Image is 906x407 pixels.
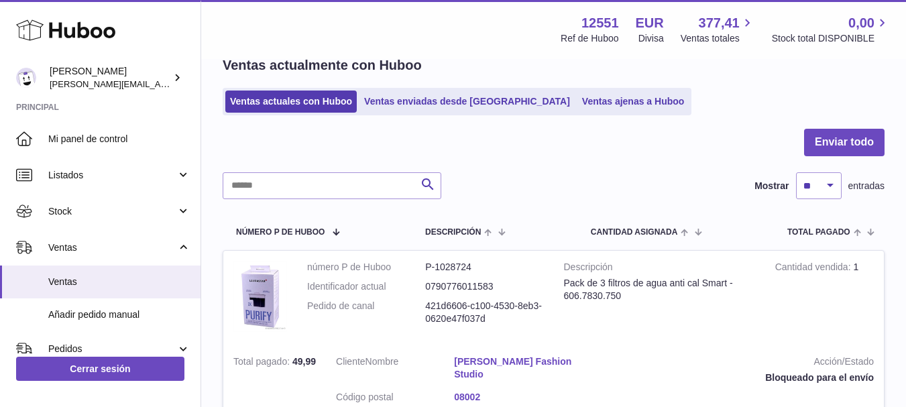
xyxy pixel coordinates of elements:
[48,241,176,254] span: Ventas
[425,261,543,274] dd: P-1028724
[564,277,755,302] div: Pack de 3 filtros de agua anti cal Smart - 606.7830.750
[593,371,874,384] div: Bloqueado para el envío
[223,56,422,74] h2: Ventas actualmente con Huboo
[359,91,575,113] a: Ventas enviadas desde [GEOGRAPHIC_DATA]
[804,129,885,156] button: Enviar todo
[48,276,190,288] span: Ventas
[772,32,890,45] span: Stock total DISPONIBLE
[336,355,454,384] dt: Nombre
[454,391,572,404] a: 08002
[307,261,425,274] dt: número P de Huboo
[564,261,755,277] strong: Descripción
[848,180,885,192] span: entradas
[48,169,176,182] span: Listados
[772,14,890,45] a: 0,00 Stock total DISPONIBLE
[16,68,36,88] img: gerardo.montoiro@cleverenterprise.es
[638,32,664,45] div: Divisa
[787,228,850,237] span: Total pagado
[577,91,689,113] a: Ventas ajenas a Huboo
[425,280,543,293] dd: 0790776011583
[233,261,287,333] img: 1737048197.jpg
[336,356,365,367] span: Cliente
[681,14,755,45] a: 377,41 Ventas totales
[593,355,874,371] strong: Acción/Estado
[236,228,325,237] span: número P de Huboo
[848,14,874,32] span: 0,00
[50,78,341,89] span: [PERSON_NAME][EMAIL_ADDRESS][PERSON_NAME][DOMAIN_NAME]
[699,14,740,32] span: 377,41
[48,343,176,355] span: Pedidos
[754,180,789,192] label: Mostrar
[636,14,664,32] strong: EUR
[681,32,755,45] span: Ventas totales
[292,356,316,367] span: 49,99
[16,357,184,381] a: Cerrar sesión
[48,133,190,146] span: Mi panel de control
[425,228,481,237] span: Descripción
[765,251,884,346] td: 1
[336,391,454,407] dt: Código postal
[233,356,292,370] strong: Total pagado
[48,205,176,218] span: Stock
[775,261,854,276] strong: Cantidad vendida
[307,280,425,293] dt: Identificador actual
[50,65,170,91] div: [PERSON_NAME]
[581,14,619,32] strong: 12551
[307,300,425,325] dt: Pedido de canal
[561,32,618,45] div: Ref de Huboo
[591,228,678,237] span: Cantidad ASIGNADA
[454,355,572,381] a: [PERSON_NAME] Fashion Studio
[225,91,357,113] a: Ventas actuales con Huboo
[425,300,543,325] dd: 421d6606-c100-4530-8eb3-0620e47f037d
[48,308,190,321] span: Añadir pedido manual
